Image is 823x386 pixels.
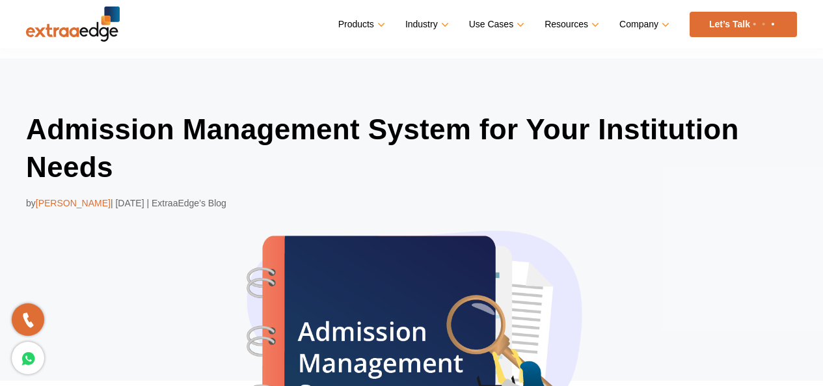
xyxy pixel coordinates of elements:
div: by | [DATE] | ExtraaEdge’s Blog [26,195,797,211]
span: [PERSON_NAME] [36,198,111,208]
a: Let’s Talk [690,12,797,37]
a: Resources [545,15,597,34]
h1: Admission Management System for Your Institution Needs [26,111,797,186]
a: Use Cases [469,15,522,34]
a: Company [619,15,667,34]
a: Industry [405,15,446,34]
a: Products [338,15,383,34]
